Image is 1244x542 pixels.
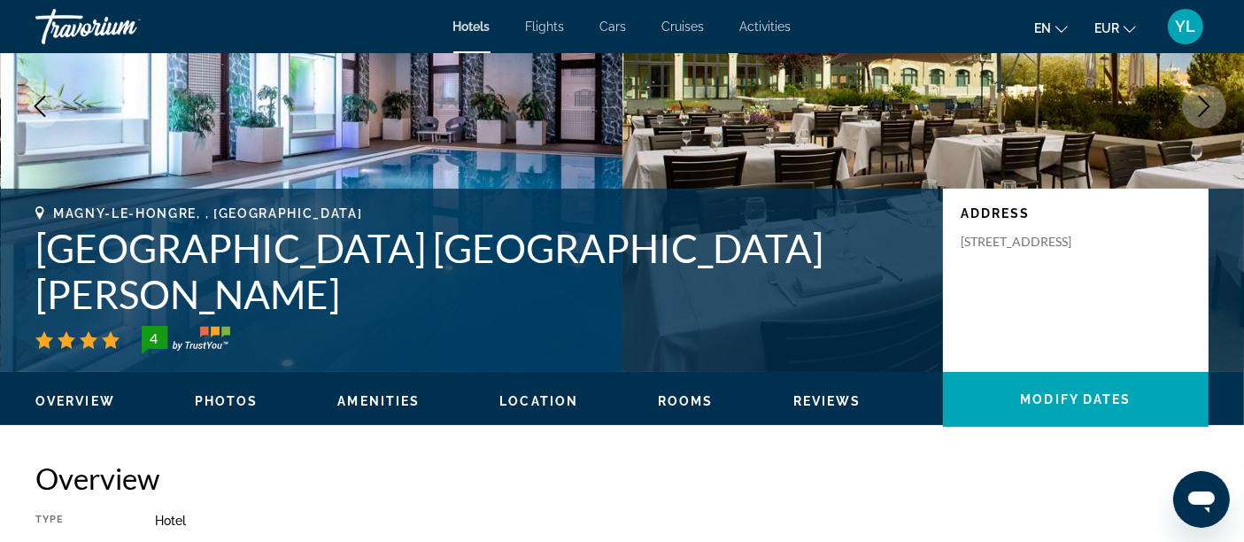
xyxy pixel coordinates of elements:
button: Next image [1182,84,1226,128]
div: Hotel [155,514,1209,528]
span: Magny-Le-Hongre, , [GEOGRAPHIC_DATA] [53,206,362,221]
p: Address [961,206,1191,221]
a: Cars [600,19,627,34]
a: Travorium [35,4,212,50]
a: Activities [740,19,792,34]
button: Reviews [793,393,862,409]
div: 4 [136,328,172,349]
button: Amenities [337,393,420,409]
span: EUR [1094,21,1119,35]
button: Rooms [658,393,714,409]
button: User Menu [1163,8,1209,45]
button: Modify Dates [943,372,1209,427]
button: Location [499,393,578,409]
a: Cruises [662,19,705,34]
h2: Overview [35,461,1209,496]
span: YL [1176,18,1196,35]
span: en [1034,21,1051,35]
a: Flights [526,19,565,34]
button: Change currency [1094,15,1136,41]
span: Overview [35,394,115,408]
button: Change language [1034,15,1068,41]
p: [STREET_ADDRESS] [961,234,1102,250]
span: Photos [195,394,259,408]
h1: [GEOGRAPHIC_DATA] [GEOGRAPHIC_DATA][PERSON_NAME] [35,225,925,317]
span: Amenities [337,394,420,408]
span: Reviews [793,394,862,408]
span: Location [499,394,578,408]
button: Photos [195,393,259,409]
iframe: Bouton de lancement de la fenêtre de messagerie [1173,471,1230,528]
a: Hotels [453,19,491,34]
span: Rooms [658,394,714,408]
img: TrustYou guest rating badge [142,326,230,354]
button: Overview [35,393,115,409]
span: Modify Dates [1020,392,1131,406]
button: Previous image [18,84,62,128]
div: Type [35,514,111,528]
